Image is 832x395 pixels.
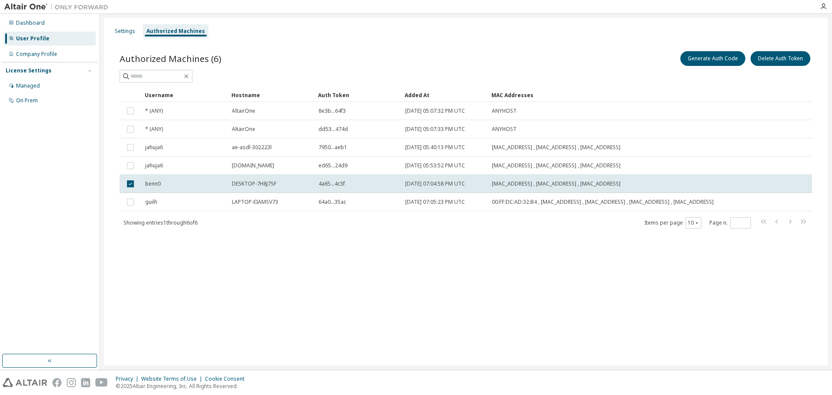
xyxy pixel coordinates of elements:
[141,375,205,382] div: Website Terms of Use
[232,126,255,133] span: AltairOne
[145,199,157,206] span: guilh
[6,67,52,74] div: License Settings
[492,162,621,169] span: [MAC_ADDRESS] , [MAC_ADDRESS] , [MAC_ADDRESS]
[405,144,465,151] span: [DATE] 05:40:13 PM UTC
[145,162,163,169] span: jahuja6
[405,199,465,206] span: [DATE] 07:05:23 PM UTC
[318,108,346,114] span: 8e3b...64f3
[232,108,255,114] span: AltairOne
[318,126,348,133] span: dd53...474d
[680,51,745,66] button: Generate Auth Code
[231,88,311,102] div: Hostname
[405,126,465,133] span: [DATE] 05:07:33 PM UTC
[67,378,76,387] img: instagram.svg
[688,219,699,226] button: 10
[116,382,250,390] p: © 2025 Altair Engineering, Inc. All Rights Reserved.
[405,88,484,102] div: Added At
[644,217,702,229] span: Items per page
[145,126,163,133] span: * (ANY)
[318,144,347,151] span: 7950...aeb1
[123,219,198,226] span: Showing entries 1 through 6 of 6
[318,180,345,187] span: 4a65...4c3f
[318,88,398,102] div: Auth Token
[145,144,163,151] span: jahuja6
[16,51,57,58] div: Company Profile
[81,378,90,387] img: linkedin.svg
[205,375,250,382] div: Cookie Consent
[232,199,278,206] span: LAPTOP-EIAMSV73
[146,28,205,35] div: Authorized Machines
[232,162,274,169] span: [DOMAIN_NAME]
[115,28,135,35] div: Settings
[405,162,465,169] span: [DATE] 05:53:52 PM UTC
[751,51,810,66] button: Delete Auth Token
[16,20,45,26] div: Dashboard
[232,180,276,187] span: DESKTOP-7H8J7SF
[145,88,224,102] div: Username
[16,35,49,42] div: User Profile
[116,375,141,382] div: Privacy
[492,126,517,133] span: ANYHOST
[405,108,465,114] span: [DATE] 05:07:32 PM UTC
[491,88,724,102] div: MAC Addresses
[318,199,346,206] span: 64a0...35ac
[3,378,47,387] img: altair_logo.svg
[405,180,465,187] span: [DATE] 07:04:58 PM UTC
[709,217,751,229] span: Page n.
[232,144,272,151] span: ae-asdl-302223l
[120,52,221,65] span: Authorized Machines (6)
[4,3,113,11] img: Altair One
[492,108,517,114] span: ANYHOST
[145,180,161,187] span: benn0
[16,82,40,89] div: Managed
[95,378,108,387] img: youtube.svg
[16,97,38,104] div: On Prem
[492,180,621,187] span: [MAC_ADDRESS] , [MAC_ADDRESS] , [MAC_ADDRESS]
[318,162,348,169] span: ed65...24d9
[145,108,163,114] span: * (ANY)
[52,378,62,387] img: facebook.svg
[492,144,621,151] span: [MAC_ADDRESS] , [MAC_ADDRESS] , [MAC_ADDRESS]
[492,199,714,206] span: 00:FF:DC:AD:32:B4 , [MAC_ADDRESS] , [MAC_ADDRESS] , [MAC_ADDRESS] , [MAC_ADDRESS]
